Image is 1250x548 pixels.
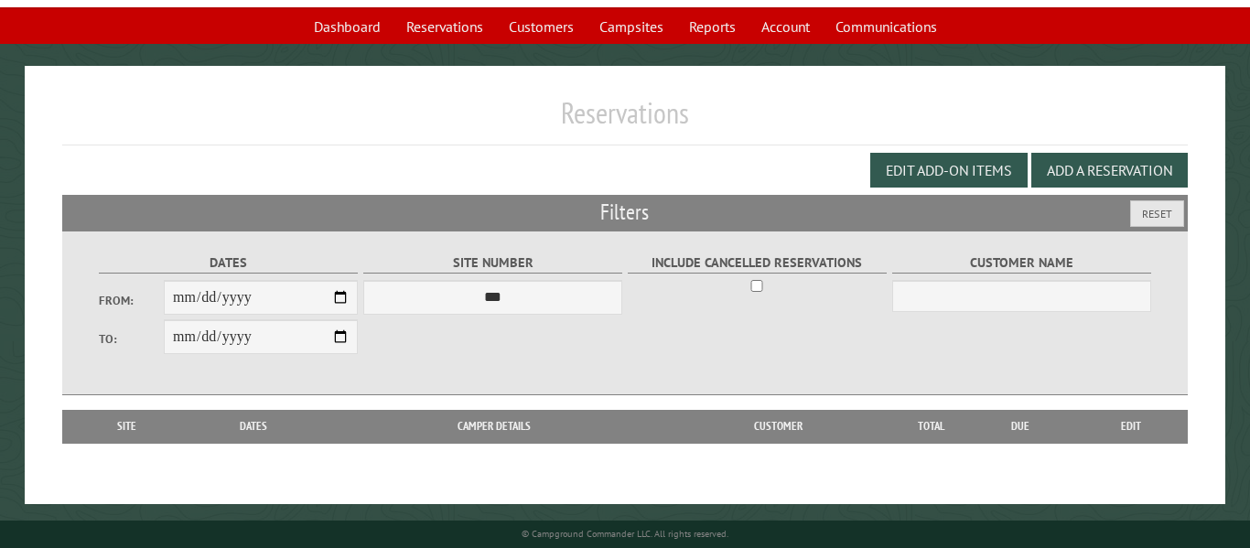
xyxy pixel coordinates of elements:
[1073,410,1187,443] th: Edit
[1031,153,1188,188] button: Add a Reservation
[99,253,358,274] label: Dates
[522,528,728,540] small: © Campground Commander LLC. All rights reserved.
[678,9,747,44] a: Reports
[1130,200,1184,227] button: Reset
[303,9,392,44] a: Dashboard
[662,410,894,443] th: Customer
[99,292,164,309] label: From:
[498,9,585,44] a: Customers
[62,195,1187,230] h2: Filters
[363,253,622,274] label: Site Number
[628,253,887,274] label: Include Cancelled Reservations
[824,9,948,44] a: Communications
[326,410,662,443] th: Camper Details
[71,410,181,443] th: Site
[62,95,1187,145] h1: Reservations
[99,330,164,348] label: To:
[870,153,1028,188] button: Edit Add-on Items
[968,410,1074,443] th: Due
[750,9,821,44] a: Account
[395,9,494,44] a: Reservations
[895,410,968,443] th: Total
[181,410,326,443] th: Dates
[892,253,1151,274] label: Customer Name
[588,9,674,44] a: Campsites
